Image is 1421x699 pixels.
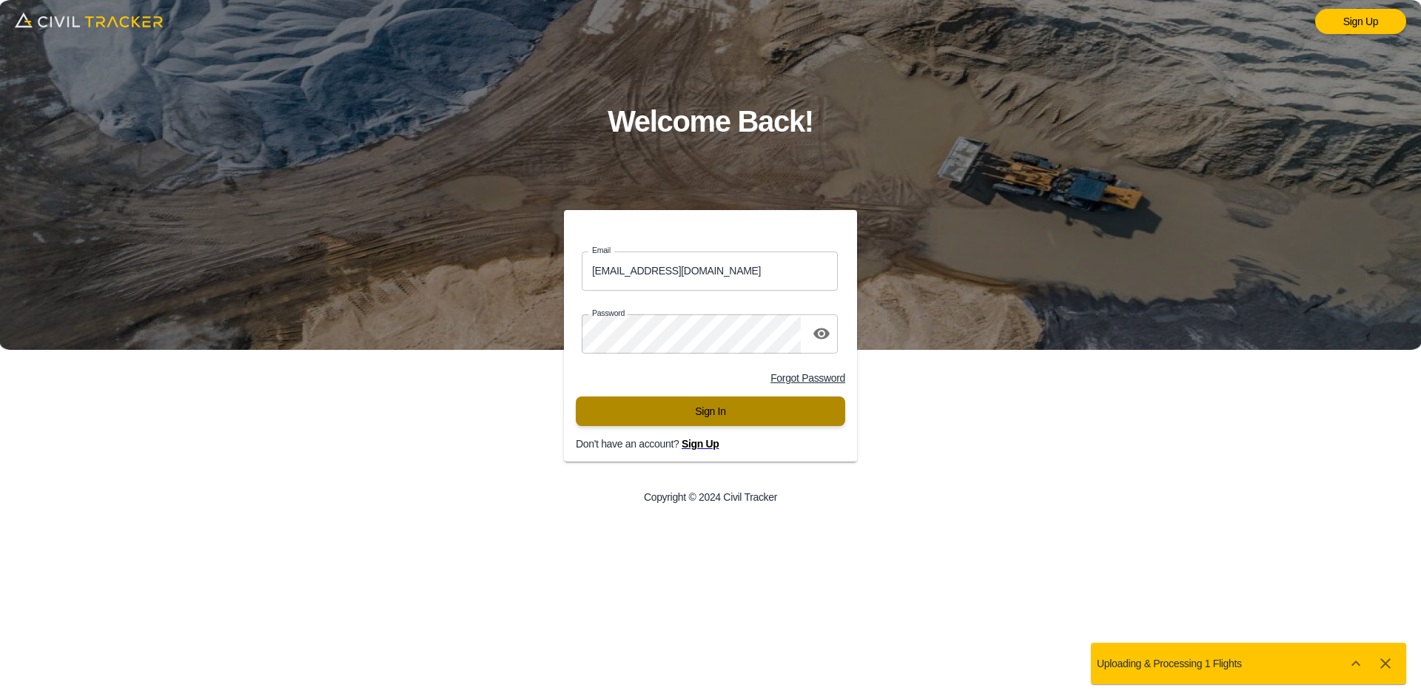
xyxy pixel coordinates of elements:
[770,372,845,384] a: Forgot Password
[682,438,719,450] a: Sign Up
[15,7,163,33] img: logo
[1341,649,1371,678] button: Show more
[1315,9,1406,34] a: Sign Up
[576,396,845,426] button: Sign In
[807,319,836,348] button: toggle password visibility
[582,251,838,291] input: email
[644,491,777,503] p: Copyright © 2024 Civil Tracker
[1097,658,1242,669] p: Uploading & Processing 1 Flights
[608,98,813,146] h1: Welcome Back!
[576,438,869,450] p: Don't have an account?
